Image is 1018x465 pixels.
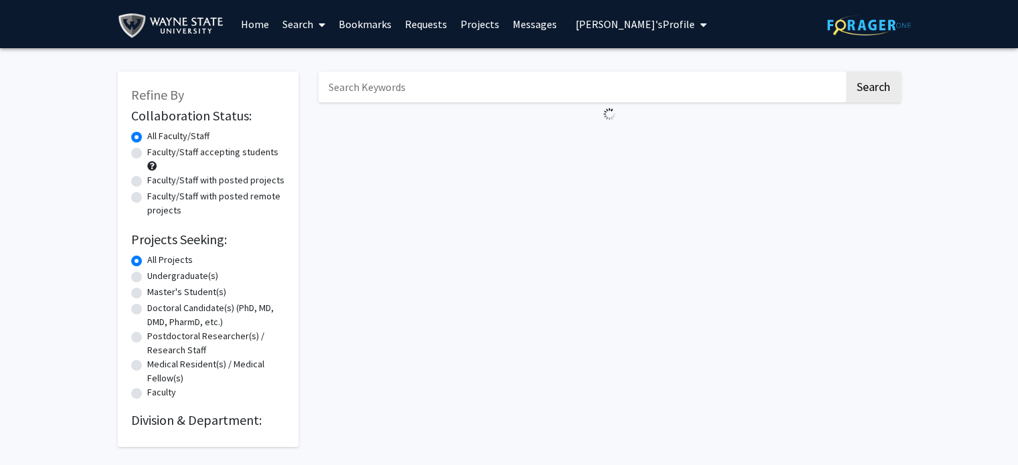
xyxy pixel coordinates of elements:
label: Undergraduate(s) [147,269,218,283]
button: Search [846,72,901,102]
span: Refine By [131,86,184,103]
a: Home [234,1,276,48]
img: Loading [598,102,621,126]
a: Projects [454,1,506,48]
a: Bookmarks [332,1,398,48]
label: Faculty/Staff with posted remote projects [147,189,285,217]
label: Faculty/Staff with posted projects [147,173,284,187]
a: Messages [506,1,564,48]
label: All Faculty/Staff [147,129,209,143]
img: Wayne State University Logo [118,11,230,41]
a: Requests [398,1,454,48]
label: Master's Student(s) [147,285,226,299]
label: Postdoctoral Researcher(s) / Research Staff [147,329,285,357]
label: Faculty [147,385,176,399]
h2: Projects Seeking: [131,231,285,248]
h2: Division & Department: [131,412,285,428]
h2: Collaboration Status: [131,108,285,124]
span: [PERSON_NAME]'s Profile [576,17,695,31]
label: Medical Resident(s) / Medical Fellow(s) [147,357,285,385]
nav: Page navigation [319,126,901,157]
img: ForagerOne Logo [827,15,911,35]
label: Doctoral Candidate(s) (PhD, MD, DMD, PharmD, etc.) [147,301,285,329]
label: All Projects [147,253,193,267]
a: Search [276,1,332,48]
input: Search Keywords [319,72,844,102]
label: Faculty/Staff accepting students [147,145,278,159]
